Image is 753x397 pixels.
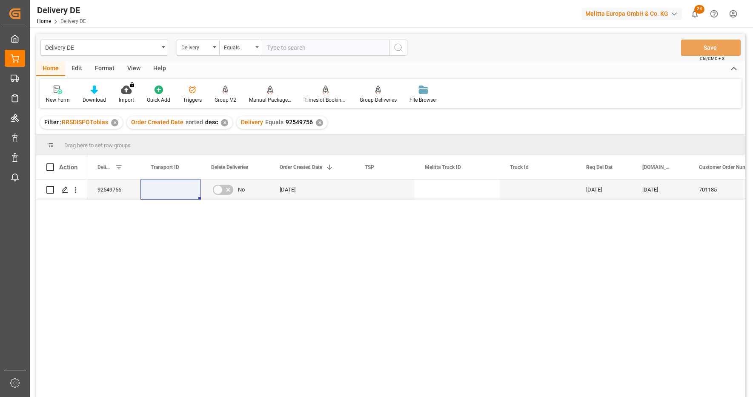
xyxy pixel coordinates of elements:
button: open menu [219,40,262,56]
div: Melitta Europa GmbH & Co. KG [582,8,682,20]
div: [DATE] [632,180,689,200]
span: 92549756 [286,119,313,126]
div: Help [147,62,172,76]
span: Equals [265,119,283,126]
div: Delivery [181,42,210,51]
div: Press SPACE to select this row. [36,180,87,200]
div: 92549756 [87,180,140,200]
span: sorted [186,119,203,126]
div: New Form [46,96,70,104]
span: Drag here to set row groups [64,142,131,149]
span: RRSDISPOTobias [62,119,108,126]
button: Save [681,40,741,56]
div: Delivery DE [37,4,86,17]
button: Help Center [704,4,724,23]
div: Edit [65,62,89,76]
div: Timeslot Booking Report [304,96,347,104]
div: [DATE] [576,180,632,200]
button: open menu [177,40,219,56]
span: Filter : [44,119,62,126]
span: TSP [365,164,374,170]
div: Group V2 [215,96,236,104]
div: Delivery DE [45,42,159,52]
span: Delivery [97,164,112,170]
div: Group Deliveries [360,96,397,104]
div: [DATE] [269,180,355,200]
span: Order Created Date [280,164,322,170]
div: Download [83,96,106,104]
div: View [121,62,147,76]
span: Delete Deliveries [211,164,248,170]
div: Action [59,163,77,171]
div: Manual Package TypeDetermination [249,96,292,104]
button: Melitta Europa GmbH & Co. KG [582,6,685,22]
button: open menu [40,40,168,56]
span: [DOMAIN_NAME] Dat [642,164,671,170]
div: Quick Add [147,96,170,104]
span: Truck Id [510,164,529,170]
span: No [238,180,245,200]
span: Order Created Date [131,119,183,126]
div: ✕ [111,119,118,126]
span: Ctrl/CMD + S [700,55,724,62]
span: Melitta Truck ID [425,164,461,170]
div: File Browser [409,96,437,104]
div: Format [89,62,121,76]
span: 24 [694,5,704,14]
div: ✕ [316,119,323,126]
div: Home [36,62,65,76]
span: Transport ID [151,164,179,170]
div: Equals [224,42,253,51]
div: ✕ [221,119,228,126]
span: Req Del Dat [586,164,613,170]
div: Triggers [183,96,202,104]
span: desc [205,119,218,126]
a: Home [37,18,51,24]
button: show 24 new notifications [685,4,704,23]
button: search button [389,40,407,56]
input: Type to search [262,40,389,56]
span: Delivery [241,119,263,126]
